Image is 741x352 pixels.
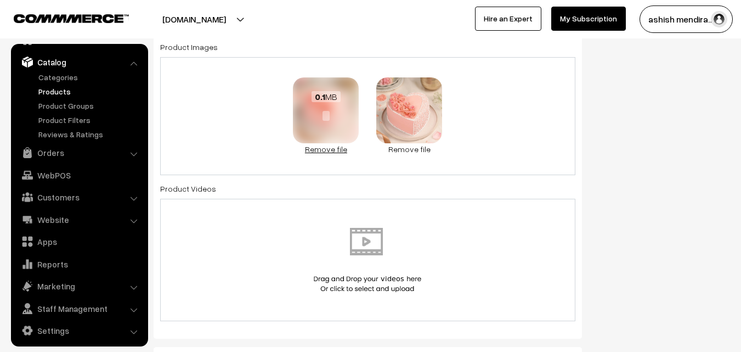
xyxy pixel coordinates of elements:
[14,52,144,72] a: Catalog
[312,91,341,102] span: MB
[14,210,144,230] a: Website
[14,143,144,163] a: Orders
[14,299,144,319] a: Staff Management
[14,321,144,340] a: Settings
[293,143,359,155] a: Remove file
[315,91,325,102] strong: 0.1
[14,187,144,207] a: Customers
[711,11,727,27] img: user
[36,128,144,140] a: Reviews & Ratings
[36,71,144,83] a: Categories
[376,143,442,155] a: Remove file
[14,232,144,252] a: Apps
[14,14,129,23] img: COMMMERCE
[14,254,144,274] a: Reports
[640,5,733,33] button: ashish mendira…
[551,7,626,31] a: My Subscription
[36,100,144,111] a: Product Groups
[160,41,218,53] label: Product Images
[14,165,144,185] a: WebPOS
[160,183,216,194] label: Product Videos
[14,11,110,24] a: COMMMERCE
[475,7,541,31] a: Hire an Expert
[124,5,264,33] button: [DOMAIN_NAME]
[14,276,144,296] a: Marketing
[36,114,144,126] a: Product Filters
[36,86,144,97] a: Products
